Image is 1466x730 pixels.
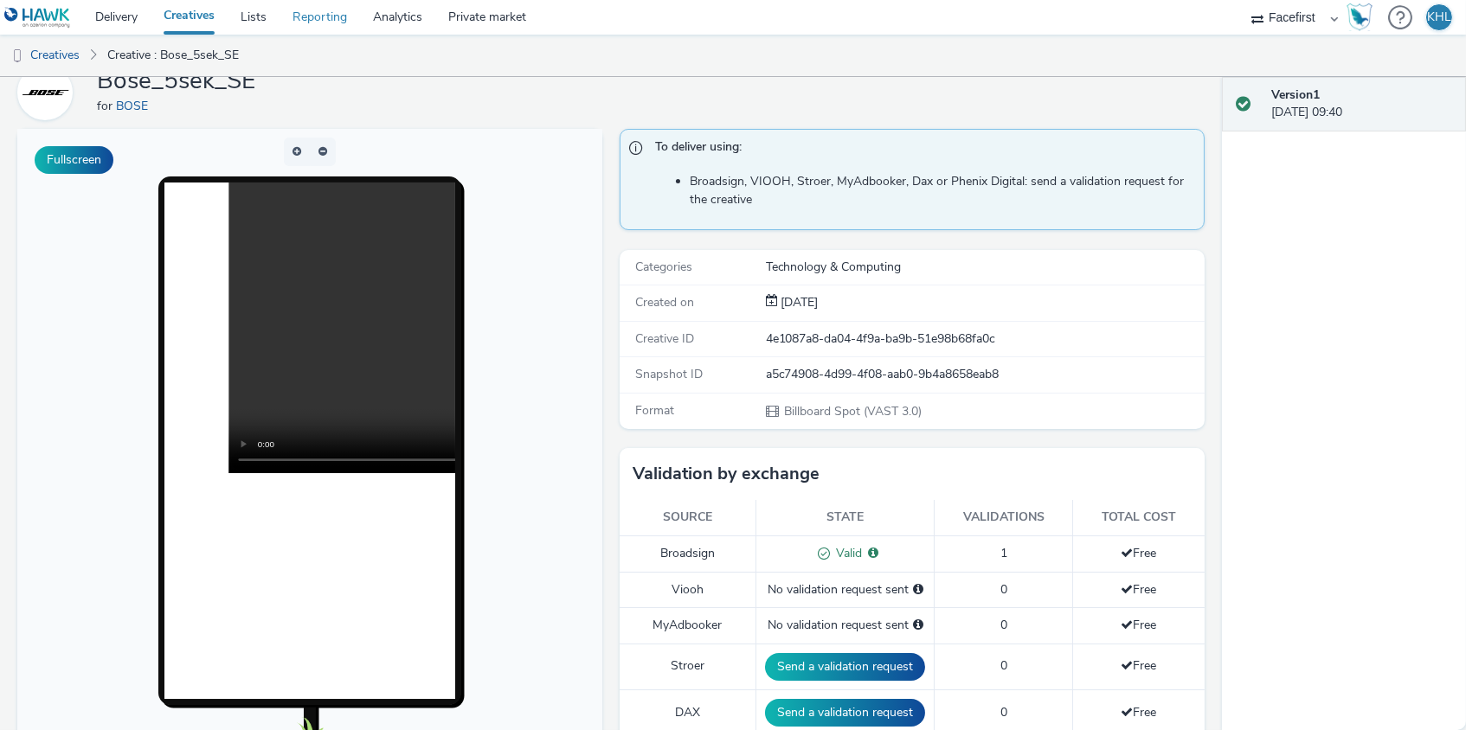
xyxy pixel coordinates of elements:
button: Fullscreen [35,146,113,174]
a: BOSE [17,84,80,100]
span: Billboard Spot (VAST 3.0) [783,403,923,419]
div: No validation request sent [765,581,925,599]
td: Viooh [620,572,756,607]
div: No validation request sent [765,617,925,634]
span: Categories [635,259,692,275]
span: 1 [1000,545,1007,561]
span: Free [1121,657,1156,674]
h3: Validation by exchange [633,461,820,487]
th: Validations [935,500,1073,535]
td: Stroer [620,644,756,689]
div: Technology & Computing [766,259,1203,276]
span: 0 [1000,704,1007,720]
a: Creative : Bose_5sek_SE [99,35,248,76]
div: Creation 24 September 2025, 09:40 [778,294,819,311]
h1: Bose_5sek_SE [97,65,255,98]
span: Free [1121,545,1156,561]
td: MyAdbooker [620,608,756,644]
a: Hawk Academy [1347,3,1379,31]
span: To deliver using: [655,138,1186,161]
div: a5c74908-4d99-4f08-aab0-9b4a8658eab8 [766,366,1203,383]
button: Send a validation request [765,699,925,727]
span: 0 [1000,581,1007,598]
span: for [97,98,116,114]
span: 0 [1000,617,1007,633]
span: 0 [1000,657,1007,674]
span: Format [635,402,674,419]
div: [DATE] 09:40 [1271,86,1452,122]
li: Broadsign, VIOOH, Stroer, MyAdbooker, Dax or Phenix Digital: send a validation request for the cr... [690,173,1195,208]
span: [DATE] [778,294,819,311]
button: Send a validation request [765,653,925,681]
a: BOSE [116,98,155,114]
img: Hawk Academy [1347,3,1373,31]
div: Please select a deal below and click on Send to send a validation request to MyAdbooker. [913,617,923,634]
span: Free [1121,581,1156,598]
span: Snapshot ID [635,366,703,382]
img: dooh [9,48,26,65]
div: 4e1087a8-da04-4f9a-ba9b-51e98b68fa0c [766,330,1203,348]
span: Creative ID [635,330,694,347]
th: Total cost [1073,500,1205,535]
div: Please select a deal below and click on Send to send a validation request to Viooh. [913,581,923,599]
span: Free [1121,704,1156,720]
span: Free [1121,617,1156,633]
td: Broadsign [620,535,756,572]
th: State [756,500,935,535]
img: undefined Logo [4,7,71,29]
img: BOSE [20,67,70,118]
span: Valid [830,545,862,561]
strong: Version 1 [1271,86,1320,103]
span: Created on [635,294,694,311]
th: Source [620,500,756,535]
div: KHL [1427,4,1451,30]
